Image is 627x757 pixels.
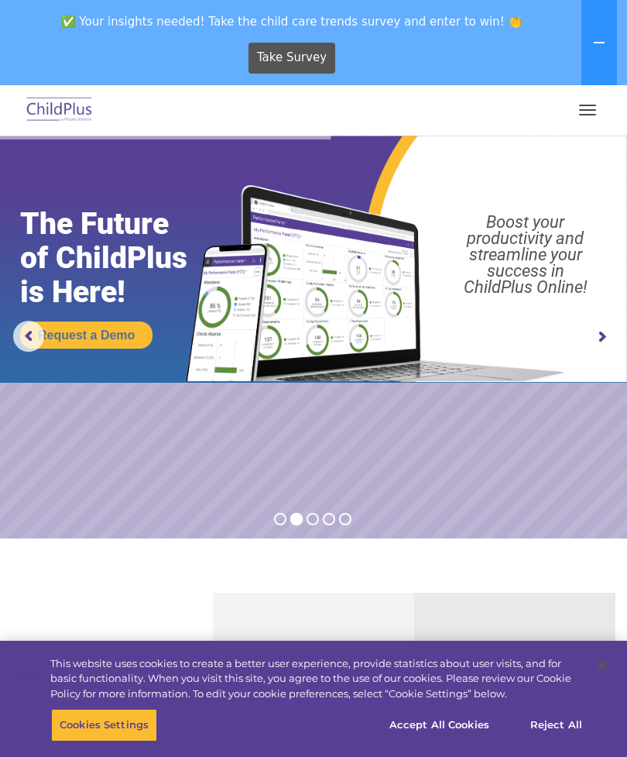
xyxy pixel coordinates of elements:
[508,709,605,742] button: Reject All
[248,43,336,74] a: Take Survey
[257,44,327,71] span: Take Survey
[6,6,578,36] span: ✅ Your insights needed! Take the child care trends survey and enter to win! 👏
[20,322,152,349] a: Request a Demo
[23,92,96,129] img: ChildPlus by Procare Solutions
[51,709,157,742] button: Cookies Settings
[433,214,618,295] rs-layer: Boost your productivity and streamline your success in ChildPlus Online!
[50,656,584,702] div: This website uses cookies to create a better user experience, provide statistics about user visit...
[381,709,498,742] button: Accept All Cookies
[585,649,619,683] button: Close
[20,207,221,309] rs-layer: The Future of ChildPlus is Here!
